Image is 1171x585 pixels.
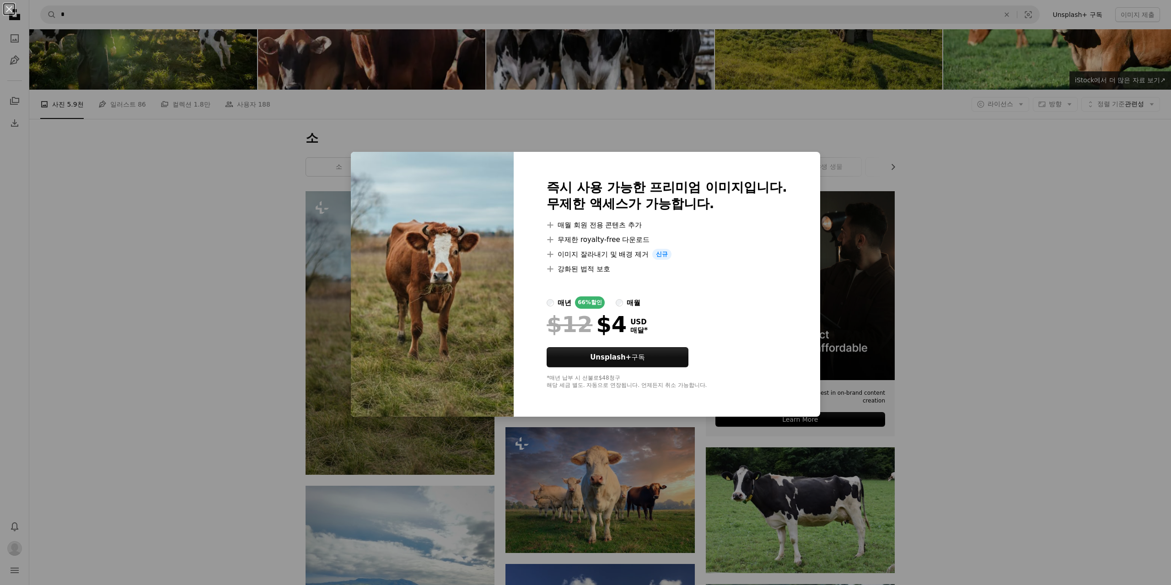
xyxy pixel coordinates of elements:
input: 매월 [616,299,623,306]
div: $4 [547,312,627,336]
strong: Unsplash+ [590,353,631,361]
a: Unsplash+구독 [547,347,688,367]
div: 매월 [627,297,640,308]
span: USD [630,318,648,326]
h2: 즉시 사용 가능한 프리미엄 이미지입니다. 무제한 액세스가 가능합니다. [547,179,787,212]
input: 매년66%할인 [547,299,554,306]
li: 매월 회원 전용 콘텐츠 추가 [547,220,787,231]
li: 강화된 법적 보호 [547,263,787,274]
span: 신규 [652,249,671,260]
div: 66% 할인 [575,296,605,309]
div: 매년 [558,297,571,308]
li: 무제한 royalty-free 다운로드 [547,234,787,245]
div: *매년 납부 시 선불로 $48 청구 해당 세금 별도. 자동으로 연장됩니다. 언제든지 취소 가능합니다. [547,375,787,389]
span: $12 [547,312,592,336]
li: 이미지 잘라내기 및 배경 제거 [547,249,787,260]
img: premium_photo-1668446123344-d7945fb07eaa [351,152,514,417]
